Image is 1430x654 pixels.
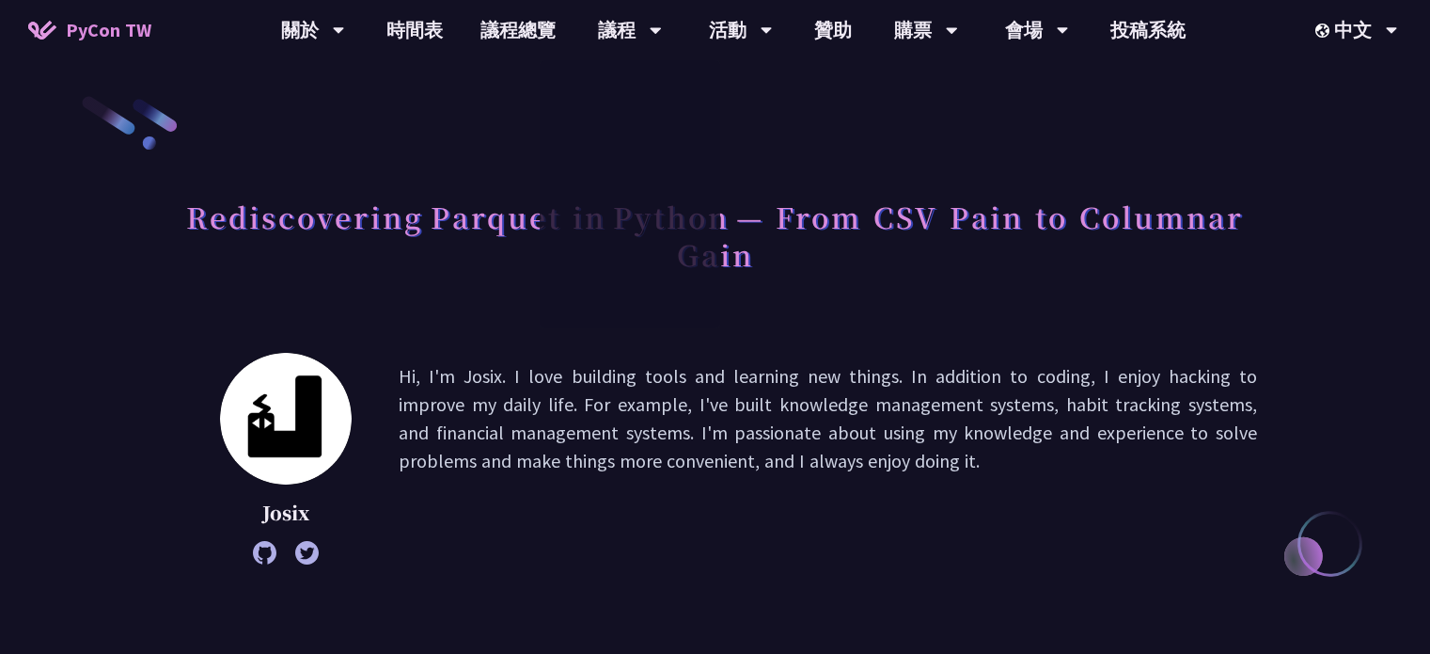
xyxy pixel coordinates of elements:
[28,21,56,40] img: Home icon of PyCon TW 2025
[9,7,170,54] a: PyCon TW
[1315,24,1334,38] img: Locale Icon
[66,16,151,44] span: PyCon TW
[220,499,352,527] p: Josix
[173,188,1257,282] h1: Rediscovering Parquet in Python — From CSV Pain to Columnar Gain
[220,353,352,485] img: Josix
[399,362,1257,555] p: Hi, I'm Josix. I love building tools and learning new things. In addition to coding, I enjoy hack...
